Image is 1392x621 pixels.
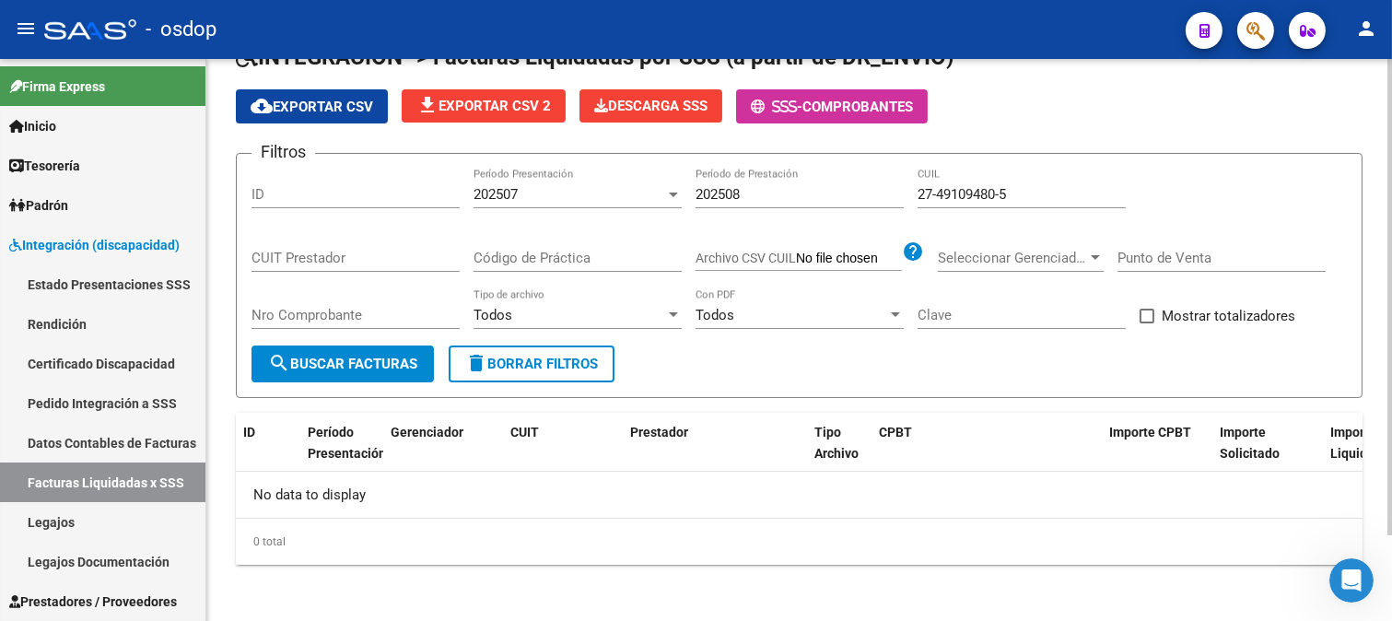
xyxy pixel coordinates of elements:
span: ID [243,425,255,439]
span: Padrón [9,195,68,216]
span: CUIT [510,425,539,439]
span: Importe Solicitado [1220,425,1280,461]
iframe: Intercom live chat [1329,558,1374,603]
span: CPBT [879,425,912,439]
span: Exportar CSV [251,99,373,115]
mat-icon: help [902,240,924,263]
span: Firma Express [9,76,105,97]
span: Seleccionar Gerenciador [938,250,1087,266]
span: Archivo CSV CUIL [696,251,796,265]
span: Período Presentación [308,425,386,461]
span: Todos [696,307,734,323]
span: Prestadores / Proveedores [9,592,177,612]
span: Integración (discapacidad) [9,235,180,255]
span: 202507 [474,186,518,203]
datatable-header-cell: Importe CPBT [1102,413,1212,494]
span: Tesorería [9,156,80,176]
span: - [751,99,802,115]
mat-icon: search [268,352,290,374]
mat-icon: person [1355,18,1377,40]
span: Tipo Archivo [814,425,859,461]
span: Inicio [9,116,56,136]
span: Importe Liquidado [1330,425,1389,461]
mat-icon: delete [465,352,487,374]
button: Buscar Facturas [251,346,434,382]
datatable-header-cell: Prestador [623,413,807,494]
span: - osdop [146,9,216,50]
datatable-header-cell: ID [236,413,300,494]
span: Todos [474,307,512,323]
span: Borrar Filtros [465,356,598,372]
input: Archivo CSV CUIL [796,251,902,267]
button: Descarga SSS [579,89,722,123]
span: Prestador [630,425,688,439]
mat-icon: menu [15,18,37,40]
span: Descarga SSS [594,98,708,114]
button: Exportar CSV 2 [402,89,566,123]
datatable-header-cell: CPBT [871,413,1102,494]
span: Comprobantes [802,99,913,115]
mat-icon: cloud_download [251,95,273,117]
button: Exportar CSV [236,89,388,123]
span: Importe CPBT [1109,425,1191,439]
datatable-header-cell: Tipo Archivo [807,413,871,494]
datatable-header-cell: Importe Solicitado [1212,413,1323,494]
div: 0 total [236,519,1363,565]
mat-icon: file_download [416,94,439,116]
button: -Comprobantes [736,89,928,123]
span: Exportar CSV 2 [416,98,551,114]
button: Borrar Filtros [449,346,614,382]
datatable-header-cell: CUIT [503,413,623,494]
span: Buscar Facturas [268,356,417,372]
app-download-masive: Descarga masiva de comprobantes (adjuntos) [579,89,722,123]
span: Gerenciador [391,425,463,439]
datatable-header-cell: Gerenciador [383,413,503,494]
span: Mostrar totalizadores [1162,305,1295,327]
div: No data to display [236,472,1363,518]
h3: Filtros [251,139,315,165]
datatable-header-cell: Período Presentación [300,413,383,494]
